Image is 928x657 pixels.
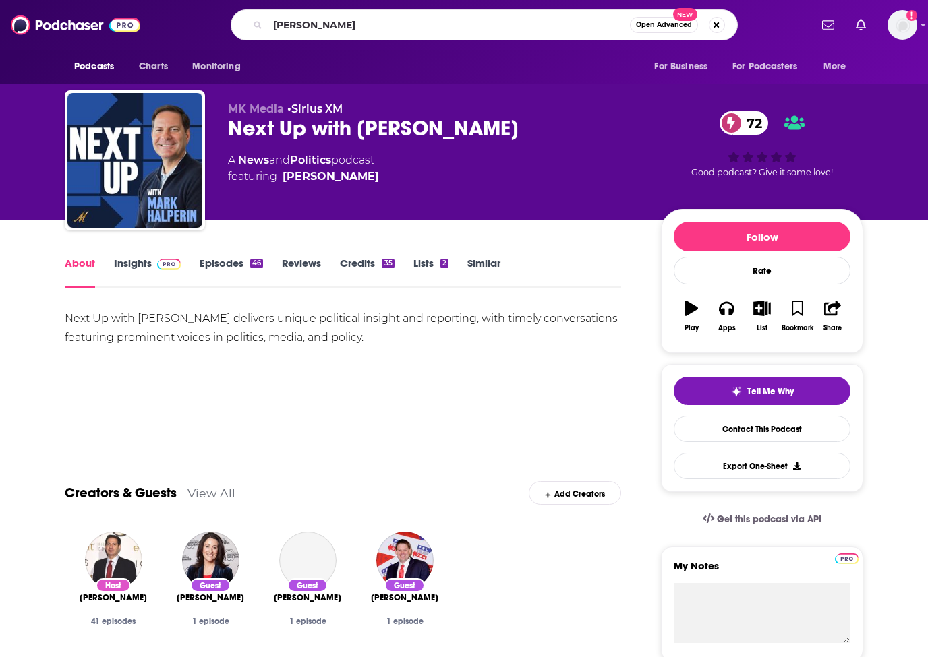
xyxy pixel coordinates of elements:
span: • [287,102,343,115]
a: Lists2 [413,257,448,288]
div: Guest [384,578,425,592]
a: About [65,257,95,288]
img: Benjamin Ferguson [376,532,434,589]
div: A podcast [228,152,379,185]
div: List [757,324,767,332]
span: MK Media [228,102,284,115]
button: open menu [183,54,258,80]
button: Follow [674,222,850,251]
span: More [823,57,846,76]
a: Show notifications dropdown [850,13,871,36]
span: Podcasts [74,57,114,76]
span: [PERSON_NAME] [80,592,147,603]
div: 72Good podcast? Give it some love! [661,102,863,186]
div: Next Up with [PERSON_NAME] delivers unique political insight and reporting, with timely conversat... [65,309,621,347]
button: List [745,292,780,340]
button: Share [815,292,850,340]
span: 72 [733,111,769,135]
span: Monitoring [192,57,240,76]
svg: Add a profile image [906,10,917,21]
img: Podchaser - Follow, Share and Rate Podcasts [11,12,140,38]
a: Get this podcast via API [692,503,832,536]
div: Guest [190,578,231,592]
div: 35 [382,259,394,268]
a: Mark Halperin [283,168,379,185]
span: [PERSON_NAME] [274,592,341,603]
span: Open Advanced [636,22,692,28]
a: Similar [467,257,500,288]
a: Mark Halperin [80,592,147,603]
a: Pro website [835,551,859,564]
img: tell me why sparkle [731,386,742,397]
input: Search podcasts, credits, & more... [268,14,630,36]
div: 2 [440,259,448,268]
a: Show notifications dropdown [817,13,840,36]
span: Logged in as Society22 [888,10,917,40]
span: For Business [654,57,707,76]
div: Apps [718,324,736,332]
span: Good podcast? Give it some love! [691,167,833,177]
button: Bookmark [780,292,815,340]
div: 46 [250,259,263,268]
div: Rate [674,257,850,284]
div: 1 episode [367,617,442,626]
div: 1 episode [270,617,345,626]
a: InsightsPodchaser Pro [114,257,181,288]
a: Episodes46 [200,257,263,288]
a: Credits35 [340,257,394,288]
div: Add Creators [529,481,621,505]
button: Apps [709,292,744,340]
span: Tell Me Why [747,386,794,397]
span: Charts [139,57,168,76]
a: Sage Steele [274,592,341,603]
a: Politics [290,154,331,166]
div: Host [96,578,131,592]
a: Sirius XM [291,102,343,115]
a: Creators & Guests [65,484,177,501]
a: 72 [720,111,769,135]
span: [PERSON_NAME] [371,592,438,603]
a: Miranda Devine [177,592,244,603]
span: [PERSON_NAME] [177,592,244,603]
div: 1 episode [173,617,248,626]
span: New [673,8,697,21]
div: Play [685,324,699,332]
span: For Podcasters [732,57,797,76]
img: Miranda Devine [182,532,239,589]
button: open menu [814,54,863,80]
a: Contact This Podcast [674,416,850,442]
img: User Profile [888,10,917,40]
button: Show profile menu [888,10,917,40]
div: Share [823,324,842,332]
div: 41 episodes [76,617,151,626]
button: tell me why sparkleTell Me Why [674,377,850,405]
button: Play [674,292,709,340]
img: Podchaser Pro [835,553,859,564]
span: Get this podcast via API [717,513,821,525]
button: open menu [65,54,132,80]
button: open menu [645,54,724,80]
img: Next Up with Mark Halperin [67,93,202,228]
div: Bookmark [782,324,813,332]
div: Guest [287,578,328,592]
button: Export One-Sheet [674,453,850,479]
div: Search podcasts, credits, & more... [231,9,738,40]
a: Reviews [282,257,321,288]
span: featuring [228,168,379,185]
button: Open AdvancedNew [630,17,698,33]
a: Sage Steele [279,532,337,589]
button: open menu [724,54,817,80]
a: News [238,154,269,166]
a: Charts [130,54,176,80]
img: Mark Halperin [85,532,142,589]
label: My Notes [674,559,850,583]
span: and [269,154,290,166]
a: View All [187,486,235,500]
img: Podchaser Pro [157,259,181,270]
a: Benjamin Ferguson [371,592,438,603]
